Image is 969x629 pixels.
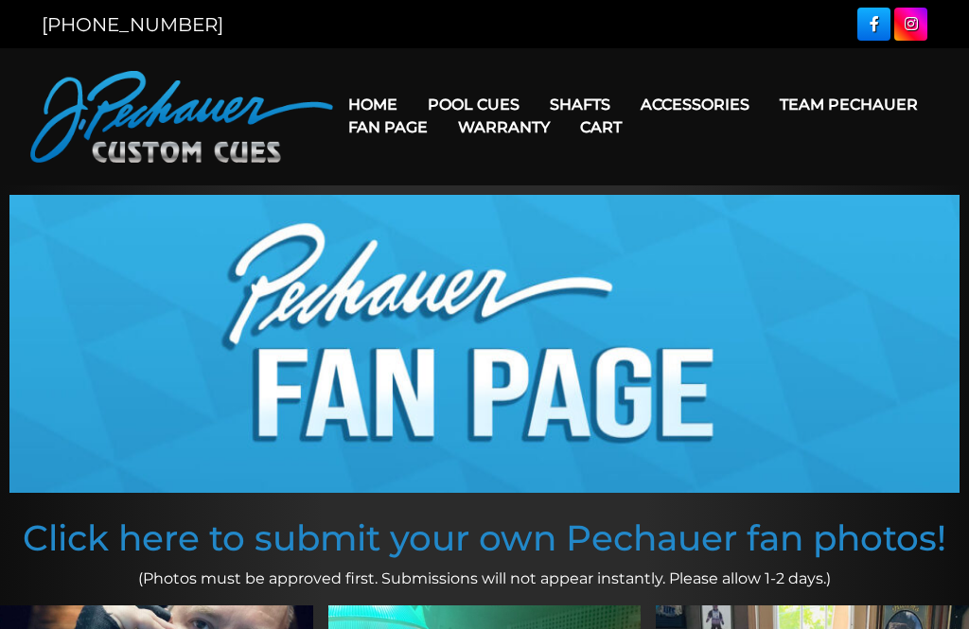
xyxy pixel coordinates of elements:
[625,80,765,129] a: Accessories
[30,71,333,163] img: Pechauer Custom Cues
[565,103,637,151] a: Cart
[765,80,933,129] a: Team Pechauer
[23,516,946,559] a: Click here to submit your own Pechauer fan photos!
[333,80,413,129] a: Home
[443,103,565,151] a: Warranty
[413,80,535,129] a: Pool Cues
[535,80,625,129] a: Shafts
[42,13,223,36] a: [PHONE_NUMBER]
[333,103,443,151] a: Fan Page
